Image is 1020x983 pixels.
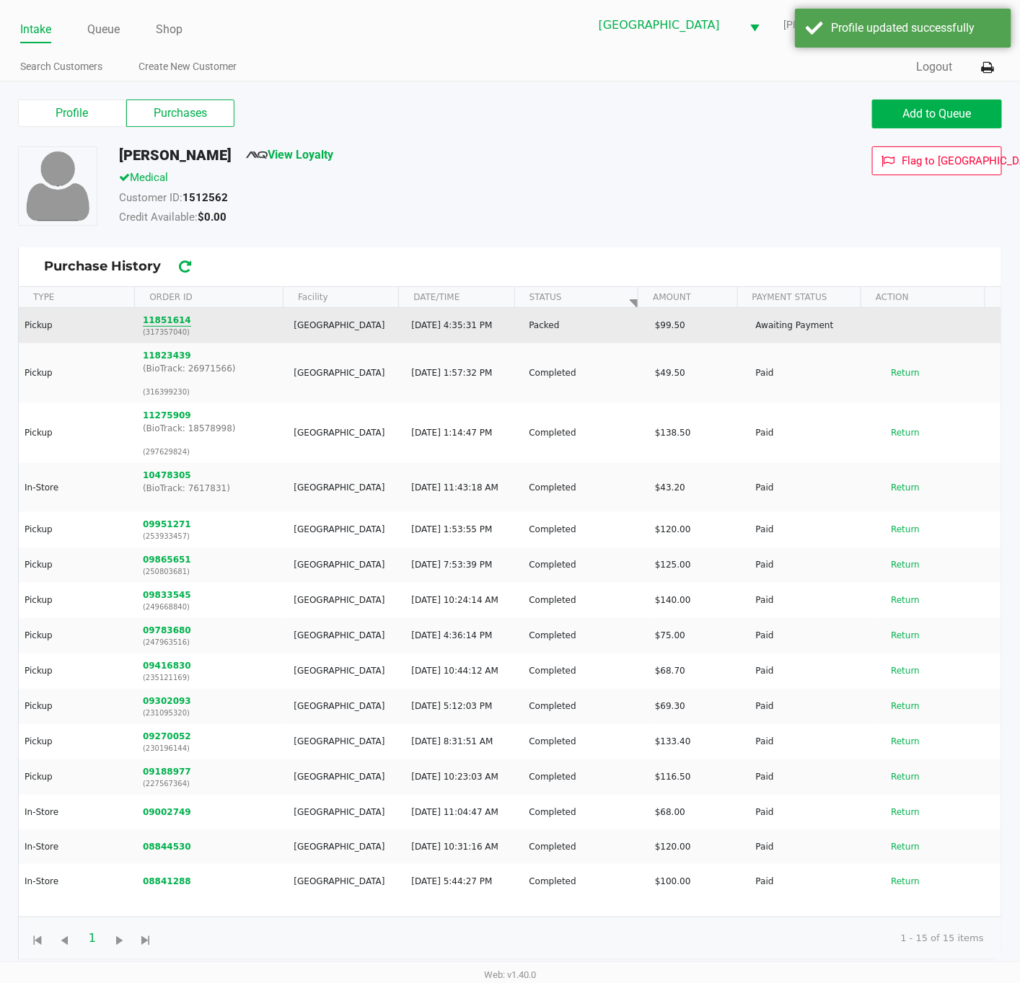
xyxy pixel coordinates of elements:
td: [GEOGRAPHIC_DATA] [288,618,405,653]
p: (230196144) [143,743,282,754]
button: Return [881,553,929,576]
button: Flag to [GEOGRAPHIC_DATA] [872,146,1002,175]
td: Paid [749,512,876,547]
span: Go to the previous page [56,932,74,950]
label: Profile [18,100,126,127]
td: Completed [522,829,649,864]
td: [GEOGRAPHIC_DATA] [288,864,405,899]
td: $43.20 [649,463,749,512]
span: ORDER ID [144,285,274,309]
td: $99.50 [649,308,749,343]
span: Go to the first page [25,923,52,951]
button: Return [881,695,929,718]
td: In-Store [19,864,136,899]
td: In-Store [19,795,136,829]
th: ACTION [861,287,985,308]
td: Completed [522,512,649,547]
td: Paid [749,759,876,795]
a: Shop [156,19,183,40]
div: Credit Available: [108,209,711,229]
td: Pickup [19,653,136,689]
span: Facility [298,291,328,304]
div: Data table [19,287,1001,917]
button: Add to Queue [872,100,1002,128]
p: (BioTrack: 26971566) [143,362,282,375]
span: Purchase History [44,257,976,276]
p: (253933457) [143,531,282,542]
button: Return [881,518,929,541]
td: [DATE] 10:23:03 AM [405,759,522,795]
span: TYPE [33,291,54,304]
button: 09865651 [143,553,191,566]
button: 09783680 [143,624,191,637]
td: Completed [522,583,649,618]
span: [GEOGRAPHIC_DATA] [599,17,733,34]
td: Paid [749,583,876,618]
td: [DATE] 10:24:14 AM [405,583,522,618]
td: $120.00 [649,512,749,547]
td: [DATE] 4:36:14 PM [405,618,522,653]
span: Add to Queue [903,107,972,120]
span: Go to the next page [106,923,133,951]
td: Awaiting Payment [749,308,876,343]
div: Profile updated successfully [831,19,1001,37]
span: Web: v1.40.0 [484,969,536,980]
td: $133.40 [649,724,749,759]
td: Paid [749,829,876,864]
p: (235121169) [143,672,282,683]
td: Pickup [19,724,136,759]
button: Return [881,624,929,647]
td: [DATE] 11:04:47 AM [405,795,522,829]
button: 09002749 [143,806,191,819]
p: (227567364) [143,778,282,789]
td: [DATE] 1:14:47 PM [405,403,522,463]
td: Completed [522,759,649,795]
td: $125.00 [649,547,749,583]
button: Return [881,421,929,444]
td: [DATE] 8:31:51 AM [405,724,522,759]
span: Go to the first page [30,932,48,950]
td: $75.00 [649,618,749,653]
button: Return [881,476,929,499]
strong: $0.00 [198,211,227,224]
p: (250803681) [143,566,282,577]
button: 09833545 [143,589,191,601]
td: Paid [749,343,876,403]
td: [GEOGRAPHIC_DATA] [288,759,405,795]
td: Completed [522,724,649,759]
td: [DATE] 5:44:27 PM [405,864,522,899]
td: [GEOGRAPHIC_DATA] [288,512,405,547]
p: (BioTrack: 7617831) [143,482,282,495]
td: Packed [522,308,649,343]
p: (BioTrack: 18578998) [143,422,282,435]
td: $68.00 [649,795,749,829]
button: Logout [917,58,953,76]
button: 08841288 [143,875,191,888]
td: [DATE] 11:43:18 AM [405,463,522,512]
td: Paid [749,463,876,512]
p: (297629824) [143,446,282,457]
td: Pickup [19,689,136,724]
p: (249668840) [143,601,282,612]
td: Pickup [19,343,136,403]
td: [DATE] 1:57:32 PM [405,343,522,403]
div: Customer ID: [108,190,711,210]
button: 09416830 [143,659,191,672]
a: Search Customers [20,58,102,76]
button: 09302093 [143,695,191,708]
button: 09951271 [143,518,191,531]
td: $140.00 [649,583,749,618]
p: (247963516) [143,637,282,648]
td: [DATE] 5:12:03 PM [405,689,522,724]
a: Create New Customer [139,58,237,76]
a: Page navigation, page {currentPage} of {totalPages} [623,286,646,298]
td: Paid [749,795,876,829]
button: 11275909 [143,409,191,422]
td: Pickup [19,403,136,463]
td: [GEOGRAPHIC_DATA] [288,829,405,864]
button: 08844530 [143,840,191,853]
td: [GEOGRAPHIC_DATA] [288,724,405,759]
td: Completed [522,343,649,403]
strong: 1512562 [183,191,228,204]
a: Intake [20,19,51,40]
